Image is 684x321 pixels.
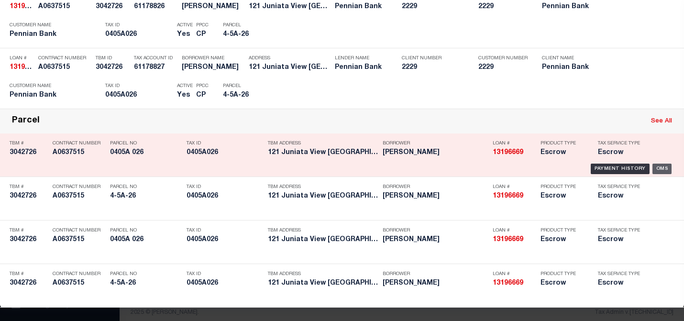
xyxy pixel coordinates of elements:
[134,55,177,61] p: Tax Account ID
[223,83,266,89] p: Parcel
[651,118,672,124] a: See All
[478,55,528,61] p: Customer Number
[96,64,129,72] h5: 3042726
[541,192,584,200] h5: Escrow
[478,64,526,72] h5: 2229
[38,64,91,72] h5: A0637515
[268,184,378,190] p: TBM Address
[10,228,48,233] p: TBM #
[105,22,172,28] p: Tax ID
[10,91,91,100] h5: Pennian Bank
[541,271,584,277] p: Product Type
[53,192,105,200] h5: A0637515
[177,83,193,89] p: Active
[493,192,536,200] h5: 13196669
[53,279,105,288] h5: A0637515
[335,55,387,61] p: Lender Name
[383,271,488,277] p: Borrower
[187,271,263,277] p: Tax ID
[383,279,488,288] h5: Willie Walton
[383,141,488,146] p: Borrower
[10,83,91,89] p: Customer Name
[134,64,177,72] h5: 61178827
[493,228,536,233] p: Loan #
[182,55,244,61] p: Borrower Name
[10,31,91,39] h5: Pennian Bank
[10,55,33,61] p: Loan #
[196,83,209,89] p: PPCC
[223,22,266,28] p: Parcel
[268,192,378,200] h5: 121 Juniata View Mifflintown PA...
[53,271,105,277] p: Contract Number
[598,149,641,157] h5: Escrow
[196,31,209,39] h5: CP
[10,3,40,10] strong: 13196669
[10,184,48,190] p: TBM #
[598,192,641,200] h5: Escrow
[187,192,263,200] h5: 0405A026
[383,184,488,190] p: Borrower
[493,236,523,243] strong: 13196669
[541,184,584,190] p: Product Type
[177,31,191,39] h5: Yes
[110,192,182,200] h5: 4-5A-26
[598,228,641,233] p: Tax Service Type
[493,236,536,244] h5: 13196669
[268,228,378,233] p: TBM Address
[249,55,330,61] p: Address
[223,91,266,100] h5: 4-5A-26
[542,3,623,11] h5: Pennian Bank
[196,22,209,28] p: PPCC
[402,64,464,72] h5: 2229
[383,149,488,157] h5: Willie Walton
[110,279,182,288] h5: 4-5A-26
[110,184,182,190] p: Parcel No
[541,141,584,146] p: Product Type
[110,141,182,146] p: Parcel No
[96,3,129,11] h5: 3042726
[53,141,105,146] p: Contract Number
[53,184,105,190] p: Contract Number
[402,3,464,11] h5: 2229
[134,3,177,11] h5: 61178826
[268,279,378,288] h5: 121 Juniata View Mifflintown PA...
[402,55,464,61] p: Client Number
[10,149,48,157] h5: 3042726
[10,64,40,71] strong: 13196669
[10,22,91,28] p: Customer Name
[493,149,536,157] h5: 13196669
[110,149,182,157] h5: 0405A 026
[10,271,48,277] p: TBM #
[187,141,263,146] p: Tax ID
[493,184,536,190] p: Loan #
[652,164,672,174] div: OMS
[268,149,378,157] h5: 121 Juniata View Mifflintown PA...
[383,192,488,200] h5: Willie Walton
[493,271,536,277] p: Loan #
[541,279,584,288] h5: Escrow
[10,279,48,288] h5: 3042726
[478,3,526,11] h5: 2229
[10,64,33,72] h5: 13196669
[187,228,263,233] p: Tax ID
[182,64,244,72] h5: WILLIE WALTON
[598,236,641,244] h5: Escrow
[542,55,623,61] p: Client Name
[493,149,523,156] strong: 13196669
[268,141,378,146] p: TBM Address
[493,193,523,199] strong: 13196669
[598,184,641,190] p: Tax Service Type
[38,3,91,11] h5: A0637515
[187,236,263,244] h5: 0405A026
[38,55,91,61] p: Contract Number
[383,236,488,244] h5: Willie Walton
[249,64,330,72] h5: 121 Juniata View Mifflintown PA...
[110,236,182,244] h5: 0405A 026
[541,228,584,233] p: Product Type
[223,31,266,39] h5: 4-5A-26
[53,228,105,233] p: Contract Number
[335,3,387,11] h5: Pennian Bank
[110,271,182,277] p: Parcel No
[105,83,172,89] p: Tax ID
[335,64,387,72] h5: Pennian Bank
